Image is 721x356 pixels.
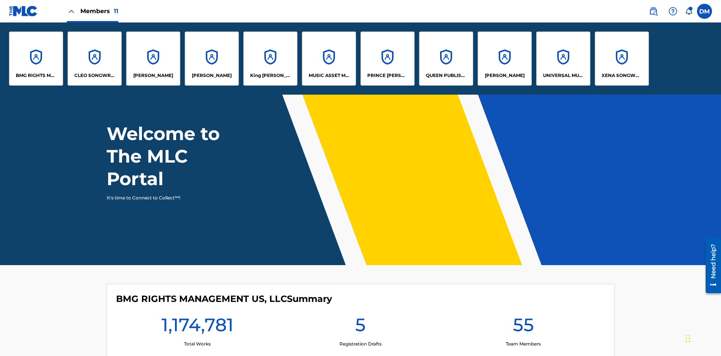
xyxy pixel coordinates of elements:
a: AccountsKing [PERSON_NAME] [243,32,297,86]
p: RONALD MCTESTERSON [485,72,525,79]
img: MLC Logo [9,6,38,17]
span: Members [80,7,118,15]
h1: 55 [513,314,534,341]
img: Close [67,7,76,16]
p: King McTesterson [250,72,291,79]
img: search [649,7,658,16]
p: UNIVERSAL MUSIC PUB GROUP [543,72,584,79]
p: Registration Drafts [339,341,382,347]
h1: 1,174,781 [161,314,234,341]
p: Total Works [184,341,211,347]
a: AccountsCLEO SONGWRITER [68,32,122,86]
p: PRINCE MCTESTERSON [367,72,408,79]
p: CLEO SONGWRITER [74,72,115,79]
a: AccountsBMG RIGHTS MANAGEMENT US, LLC [9,32,63,86]
span: 11 [114,8,118,15]
p: BMG RIGHTS MANAGEMENT US, LLC [16,72,57,79]
p: Team Members [506,341,541,347]
a: Public Search [646,4,661,19]
p: It's time to Connect to Collect™! [107,195,237,201]
p: ELVIS COSTELLO [133,72,173,79]
div: Notifications [685,8,692,15]
a: AccountsMUSIC ASSET MANAGEMENT (MAM) [302,32,356,86]
p: EYAMA MCSINGER [192,72,232,79]
a: Accounts[PERSON_NAME] [185,32,239,86]
div: Drag [686,327,690,350]
h1: Welcome to The MLC Portal [107,122,247,190]
a: Accounts[PERSON_NAME] [478,32,532,86]
a: AccountsQUEEN PUBLISHA [419,32,473,86]
iframe: Chat Widget [683,320,721,356]
div: User Menu [697,4,712,19]
h1: 5 [355,314,366,341]
a: AccountsPRINCE [PERSON_NAME] [360,32,415,86]
img: help [668,7,677,16]
p: MUSIC ASSET MANAGEMENT (MAM) [309,72,350,79]
iframe: Resource Center [700,235,721,297]
a: Accounts[PERSON_NAME] [126,32,180,86]
p: XENA SONGWRITER [602,72,643,79]
a: AccountsXENA SONGWRITER [595,32,649,86]
p: QUEEN PUBLISHA [426,72,467,79]
h4: BMG RIGHTS MANAGEMENT US, LLC [116,293,332,305]
div: Help [665,4,680,19]
a: AccountsUNIVERSAL MUSIC PUB GROUP [536,32,590,86]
